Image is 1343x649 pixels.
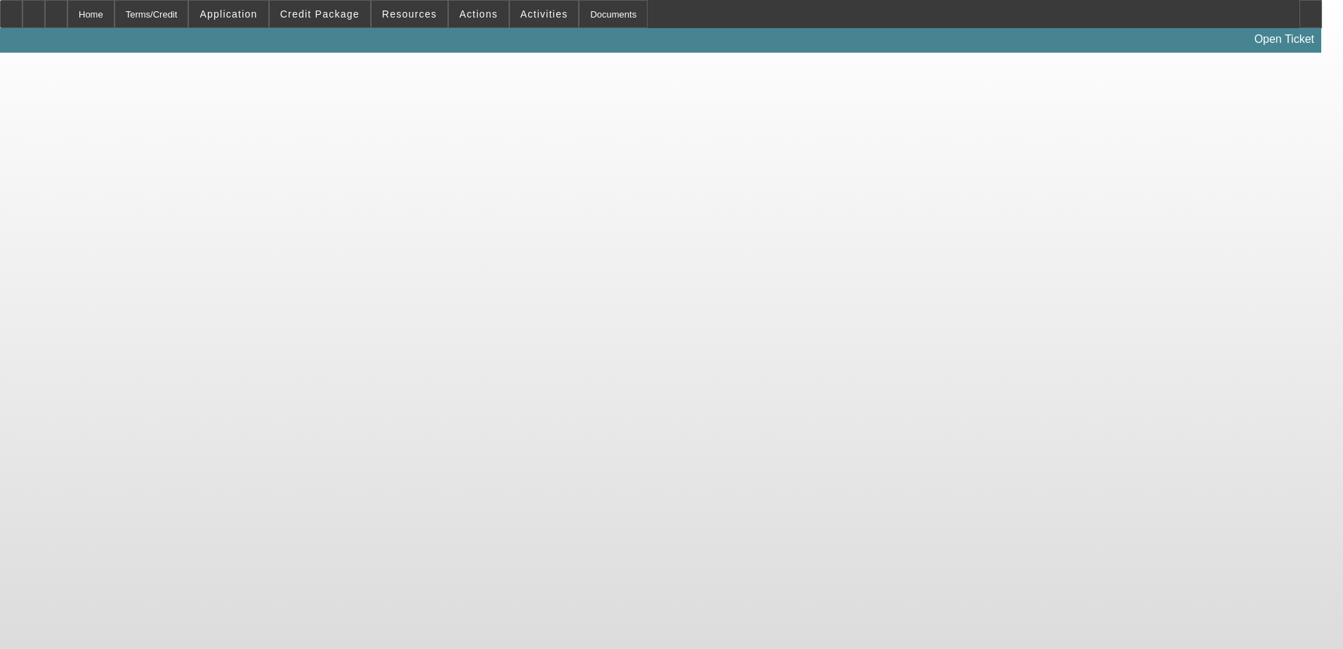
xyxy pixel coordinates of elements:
span: Resources [382,8,437,20]
button: Actions [449,1,509,27]
button: Activities [510,1,579,27]
button: Credit Package [270,1,370,27]
span: Actions [459,8,498,20]
span: Activities [520,8,568,20]
span: Credit Package [280,8,360,20]
span: Application [199,8,257,20]
a: Open Ticket [1249,27,1320,51]
button: Resources [372,1,447,27]
button: Application [189,1,268,27]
